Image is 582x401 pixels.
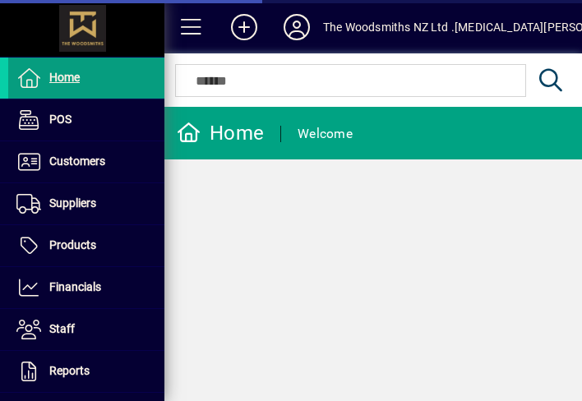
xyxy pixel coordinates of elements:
[49,113,72,126] span: POS
[8,141,164,182] a: Customers
[218,12,270,42] button: Add
[49,364,90,377] span: Reports
[49,280,101,293] span: Financials
[8,351,164,392] a: Reports
[177,120,264,146] div: Home
[8,225,164,266] a: Products
[49,322,75,335] span: Staff
[8,267,164,308] a: Financials
[8,99,164,141] a: POS
[298,121,353,147] div: Welcome
[8,309,164,350] a: Staff
[8,183,164,224] a: Suppliers
[270,12,323,42] button: Profile
[49,154,105,168] span: Customers
[49,71,80,84] span: Home
[49,196,96,210] span: Suppliers
[323,14,455,40] div: The Woodsmiths NZ Ltd .
[49,238,96,251] span: Products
